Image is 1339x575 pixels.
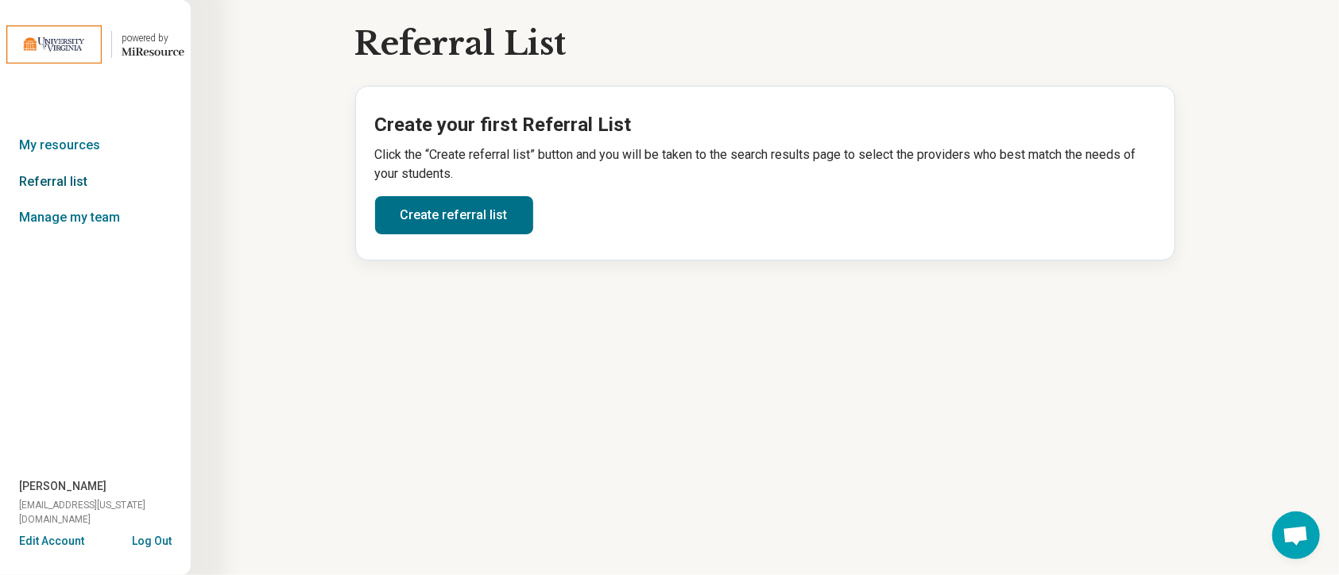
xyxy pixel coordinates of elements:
a: Open chat [1272,511,1320,559]
h2: Create your first Referral List [375,112,1155,139]
h1: Referral List [355,25,567,62]
p: Click the “Create referral list” button and you will be taken to the search results page to selec... [375,145,1155,183]
div: powered by [122,31,184,45]
button: Edit Account [19,533,84,550]
a: Create referral list [375,196,533,234]
a: University of Virginiapowered by [6,25,184,64]
img: University of Virginia [6,25,102,64]
button: Log Out [132,533,172,546]
span: [PERSON_NAME] [19,478,106,495]
span: [EMAIL_ADDRESS][US_STATE][DOMAIN_NAME] [19,498,191,527]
